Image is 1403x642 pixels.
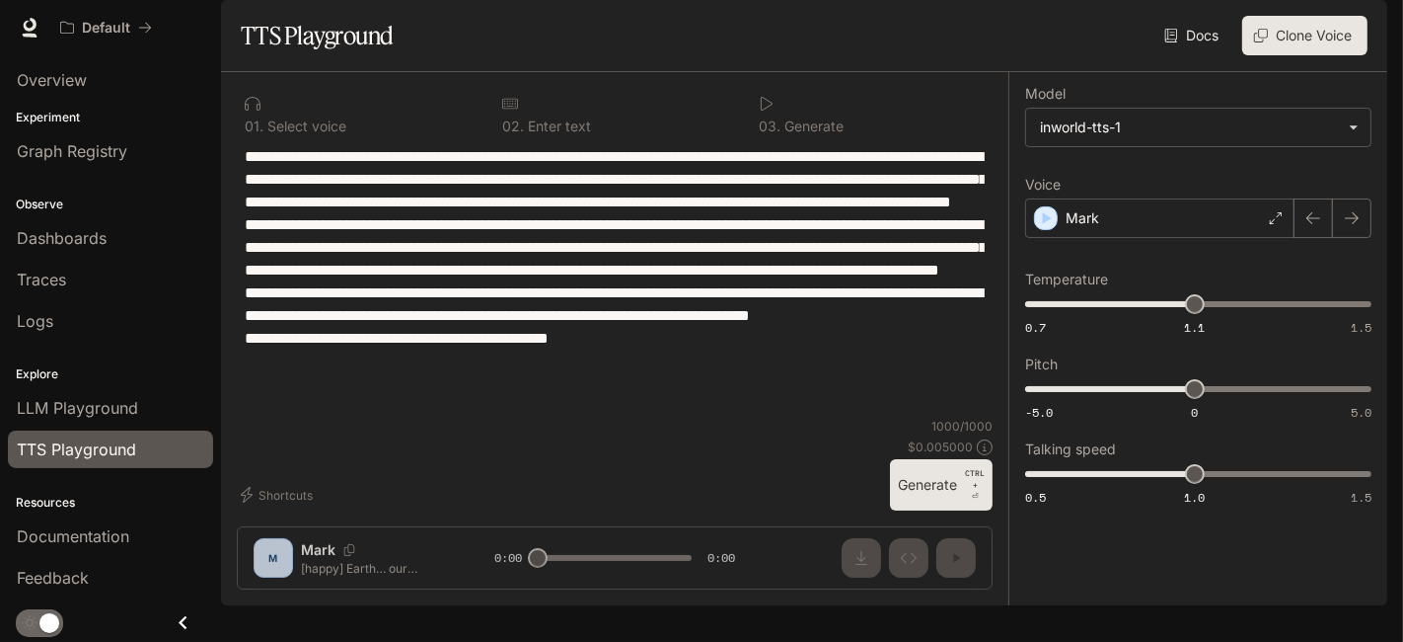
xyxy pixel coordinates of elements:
[1025,404,1053,421] span: -5.0
[245,120,263,133] p: 0 1 .
[1191,404,1198,421] span: 0
[263,120,346,133] p: Select voice
[1025,319,1046,336] span: 0.7
[51,8,161,47] button: All workspaces
[1242,16,1367,55] button: Clone Voice
[524,120,591,133] p: Enter text
[1026,109,1370,146] div: inworld-tts-1
[1184,489,1205,506] span: 1.0
[1025,489,1046,506] span: 0.5
[965,467,985,503] p: ⏎
[1025,273,1108,286] p: Temperature
[890,459,993,511] button: GenerateCTRL +⏎
[1025,358,1058,371] p: Pitch
[502,120,524,133] p: 0 2 .
[237,479,321,511] button: Shortcuts
[1351,489,1371,506] span: 1.5
[1160,16,1226,55] a: Docs
[1040,118,1339,137] div: inworld-tts-1
[82,20,130,37] p: Default
[1351,404,1371,421] span: 5.0
[1066,208,1099,228] p: Mark
[780,120,844,133] p: Generate
[1025,178,1061,192] p: Voice
[1184,319,1205,336] span: 1.1
[1351,319,1371,336] span: 1.5
[1025,87,1066,101] p: Model
[241,16,394,55] h1: TTS Playground
[965,467,985,491] p: CTRL +
[759,120,780,133] p: 0 3 .
[1025,442,1116,456] p: Talking speed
